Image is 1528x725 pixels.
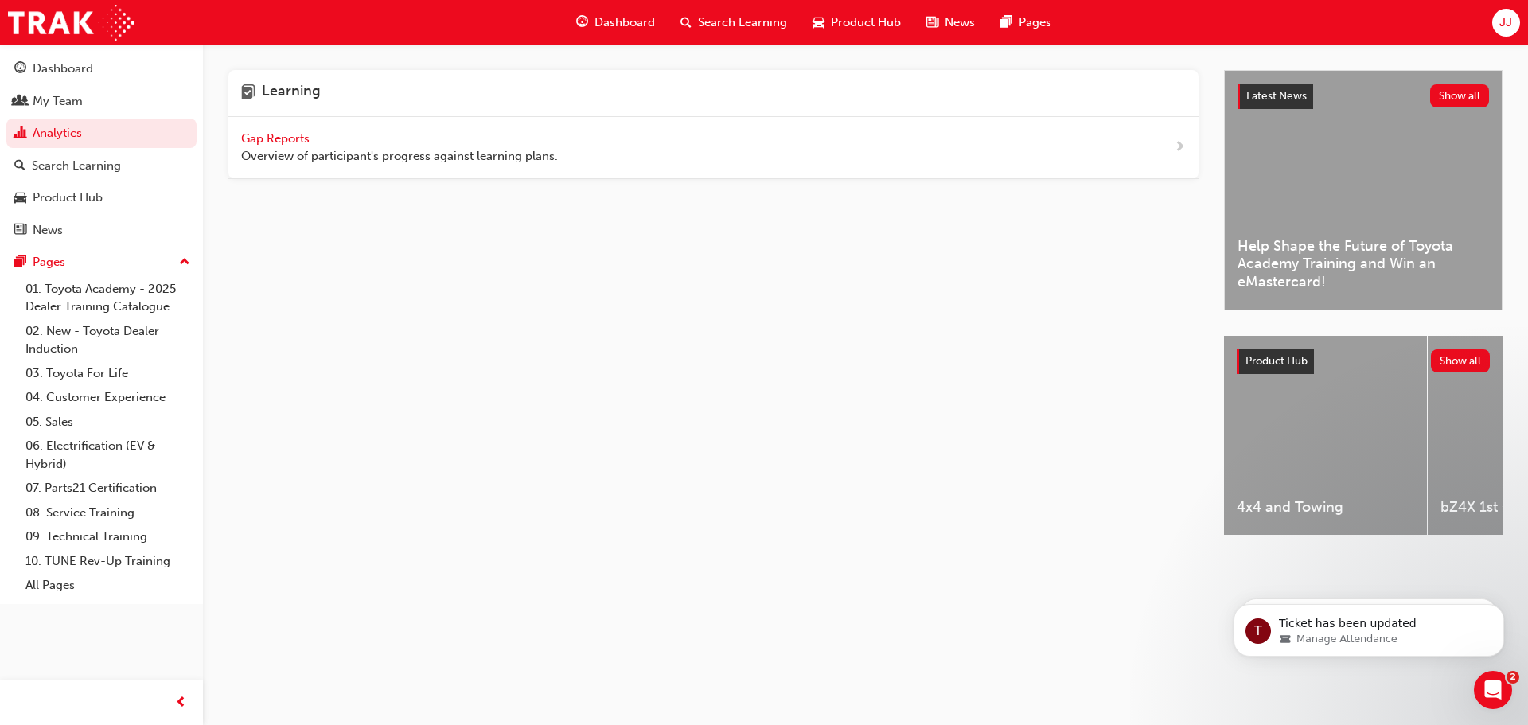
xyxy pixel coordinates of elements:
div: Search Learning [32,157,121,175]
div: My Team [33,92,83,111]
span: prev-icon [175,693,187,713]
span: car-icon [813,13,824,33]
a: 01. Toyota Academy - 2025 Dealer Training Catalogue [19,277,197,319]
span: news-icon [926,13,938,33]
span: guage-icon [14,62,26,76]
a: 08. Service Training [19,501,197,525]
span: Gap Reports [241,131,313,146]
a: 05. Sales [19,410,197,435]
a: Latest NewsShow allHelp Shape the Future of Toyota Academy Training and Win an eMastercard! [1224,70,1503,310]
span: search-icon [14,159,25,173]
iframe: Intercom live chat [1474,671,1512,709]
a: All Pages [19,573,197,598]
a: 4x4 and Towing [1224,336,1427,535]
a: 02. New - Toyota Dealer Induction [19,319,197,361]
span: people-icon [14,95,26,109]
span: car-icon [14,191,26,205]
iframe: Intercom notifications message [1210,571,1528,682]
span: pages-icon [1000,13,1012,33]
a: Dashboard [6,54,197,84]
a: guage-iconDashboard [563,6,668,39]
button: Pages [6,248,197,277]
a: Search Learning [6,151,197,181]
span: Dashboard [594,14,655,32]
img: Trak [8,5,134,41]
span: learning-icon [241,83,255,103]
button: DashboardMy TeamAnalyticsSearch LearningProduct HubNews [6,51,197,248]
div: Pages [33,253,65,271]
a: news-iconNews [914,6,988,39]
a: car-iconProduct Hub [800,6,914,39]
a: 06. Electrification (EV & Hybrid) [19,434,197,476]
span: search-icon [680,13,692,33]
span: Help Shape the Future of Toyota Academy Training and Win an eMastercard! [1238,237,1489,291]
span: pages-icon [14,255,26,270]
a: 09. Technical Training [19,524,197,549]
a: Gap Reports Overview of participant's progress against learning plans.next-icon [228,117,1199,179]
a: Product Hub [6,183,197,212]
button: Show all [1430,84,1490,107]
span: News [945,14,975,32]
a: search-iconSearch Learning [668,6,800,39]
button: JJ [1492,9,1520,37]
a: 04. Customer Experience [19,385,197,410]
a: My Team [6,87,197,116]
a: pages-iconPages [988,6,1064,39]
span: Overview of participant's progress against learning plans. [241,147,558,166]
span: guage-icon [576,13,588,33]
a: 03. Toyota For Life [19,361,197,386]
span: Product Hub [831,14,901,32]
span: Pages [1019,14,1051,32]
span: 4x4 and Towing [1237,498,1414,516]
span: up-icon [179,252,190,273]
span: Search Learning [698,14,787,32]
div: Product Hub [33,189,103,207]
span: Product Hub [1245,354,1308,368]
span: Latest News [1246,89,1307,103]
h4: Learning [262,83,321,103]
button: Show all [1431,349,1491,372]
a: Analytics [6,119,197,148]
div: News [33,221,63,240]
a: Product HubShow all [1237,349,1490,374]
span: next-icon [1174,138,1186,158]
span: 2 [1507,671,1519,684]
a: 07. Parts21 Certification [19,476,197,501]
div: Dashboard [33,60,93,78]
a: 10. TUNE Rev-Up Training [19,549,197,574]
span: JJ [1499,14,1512,32]
a: News [6,216,197,245]
span: chart-icon [14,127,26,141]
a: Latest NewsShow all [1238,84,1489,109]
span: news-icon [14,224,26,238]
